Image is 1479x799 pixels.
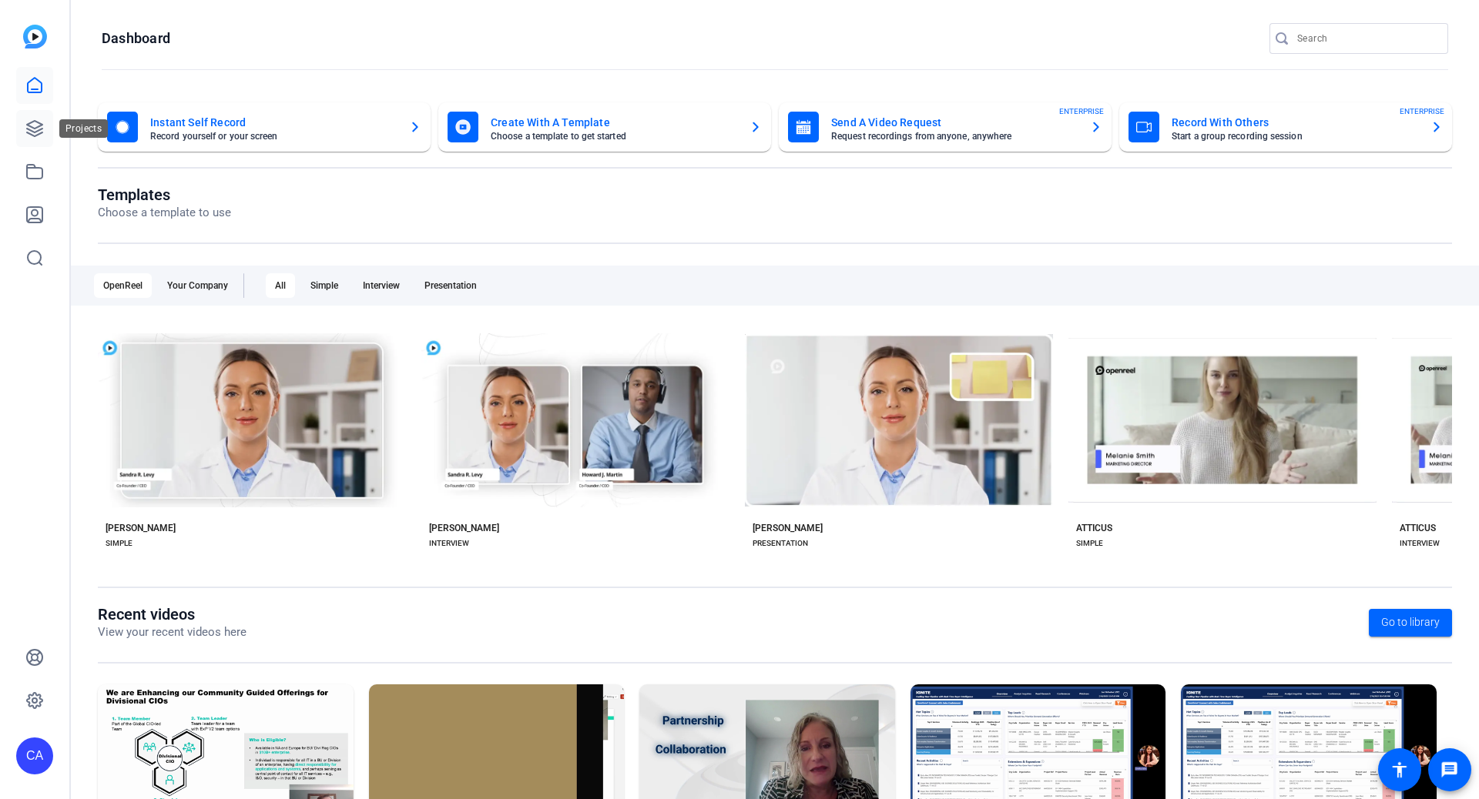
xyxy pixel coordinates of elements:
button: Record With OthersStart a group recording sessionENTERPRISE [1119,102,1452,152]
mat-card-title: Create With A Template [491,113,737,132]
div: Interview [354,273,409,298]
h1: Recent videos [98,605,246,623]
mat-card-title: Instant Self Record [150,113,397,132]
div: INTERVIEW [1400,537,1440,550]
mat-card-subtitle: Request recordings from anyone, anywhere [831,132,1078,141]
span: ENTERPRISE [1400,105,1444,117]
mat-card-subtitle: Start a group recording session [1172,132,1418,141]
input: Search [1297,29,1436,48]
div: Your Company [158,273,237,298]
div: Simple [301,273,347,298]
h1: Dashboard [102,29,170,48]
img: blue-gradient.svg [23,25,47,48]
p: View your recent videos here [98,623,246,641]
mat-card-subtitle: Choose a template to get started [491,132,737,141]
h1: Templates [98,186,231,204]
span: ENTERPRISE [1059,105,1104,117]
div: SIMPLE [106,537,132,550]
div: [PERSON_NAME] [106,522,176,534]
mat-card-title: Send A Video Request [831,113,1078,132]
span: Go to library [1381,614,1440,630]
div: [PERSON_NAME] [753,522,823,534]
div: Projects [59,119,108,138]
p: Choose a template to use [98,204,231,222]
mat-icon: accessibility [1390,761,1409,779]
button: Create With A TemplateChoose a template to get started [438,102,771,152]
div: ATTICUS [1076,522,1112,534]
div: ATTICUS [1400,522,1436,534]
mat-card-title: Record With Others [1172,113,1418,132]
div: SIMPLE [1076,537,1103,550]
div: [PERSON_NAME] [429,522,499,534]
div: All [266,273,295,298]
button: Send A Video RequestRequest recordings from anyone, anywhereENTERPRISE [779,102,1112,152]
mat-icon: message [1440,761,1459,779]
mat-card-subtitle: Record yourself or your screen [150,132,397,141]
div: PRESENTATION [753,537,808,550]
div: Presentation [415,273,486,298]
div: INTERVIEW [429,537,469,550]
a: Go to library [1369,609,1452,637]
div: CA [16,737,53,774]
button: Instant Self RecordRecord yourself or your screen [98,102,431,152]
div: OpenReel [94,273,152,298]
